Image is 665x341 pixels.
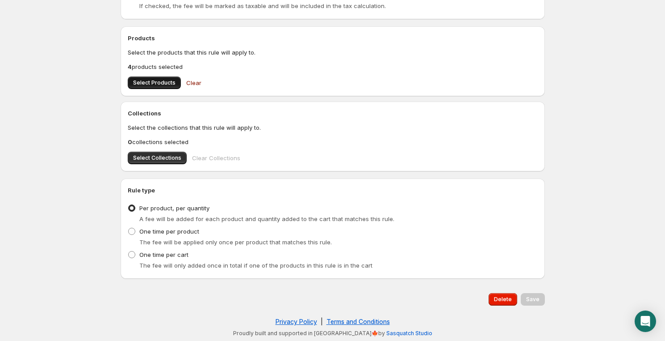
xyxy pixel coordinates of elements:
[128,137,538,146] p: collections selected
[139,228,199,235] span: One time per product
[128,123,538,132] p: Select the collections that this rule will apply to.
[326,318,390,325] a: Terms and Conditions
[321,318,323,325] span: |
[128,186,538,195] h2: Rule type
[128,63,132,70] b: 4
[128,62,538,71] p: products selected
[128,152,187,164] button: Select Collections
[139,262,372,269] span: The fee will only added once in total if one of the products in this rule is in the cart
[139,2,386,9] span: If checked, the fee will be marked as taxable and will be included in the tax calculation.
[181,74,207,92] button: Clear
[128,34,538,43] h2: Products
[128,109,538,118] h2: Collections
[276,318,317,325] a: Privacy Policy
[186,78,201,87] span: Clear
[139,215,394,222] span: A fee will be added for each product and quantity added to the cart that matches this rule.
[125,330,540,337] p: Proudly built and supported in [GEOGRAPHIC_DATA]🍁by
[139,205,209,212] span: Per product, per quantity
[139,239,332,246] span: The fee will be applied only once per product that matches this rule.
[489,293,517,306] button: Delete
[139,251,188,258] span: One time per cart
[635,311,656,332] div: Open Intercom Messenger
[128,48,538,57] p: Select the products that this rule will apply to.
[133,79,176,86] span: Select Products
[133,154,181,162] span: Select Collections
[128,77,181,89] button: Select Products
[386,330,432,337] a: Sasquatch Studio
[128,138,132,145] b: 0
[494,296,512,303] span: Delete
